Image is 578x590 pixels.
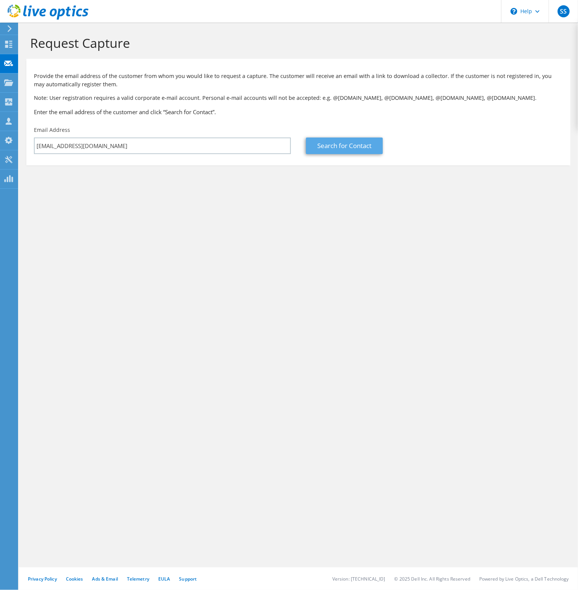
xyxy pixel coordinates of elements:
keeper-lock: Open Keeper Popup [280,141,289,150]
a: EULA [158,576,170,582]
label: Email Address [34,126,70,134]
a: Privacy Policy [28,576,57,582]
a: Telemetry [127,576,149,582]
a: Ads & Email [92,576,118,582]
p: Note: User registration requires a valid corporate e-mail account. Personal e-mail accounts will ... [34,94,563,102]
h3: Enter the email address of the customer and click “Search for Contact”. [34,108,563,116]
p: Provide the email address of the customer from whom you would like to request a capture. The cust... [34,72,563,89]
li: © 2025 Dell Inc. All Rights Reserved [395,576,470,582]
a: Search for Contact [306,138,383,154]
li: Powered by Live Optics, a Dell Technology [479,576,569,582]
a: Support [179,576,197,582]
h1: Request Capture [30,35,563,51]
li: Version: [TECHNICAL_ID] [332,576,385,582]
a: Cookies [66,576,83,582]
span: SS [558,5,570,17]
svg: \n [511,8,517,15]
